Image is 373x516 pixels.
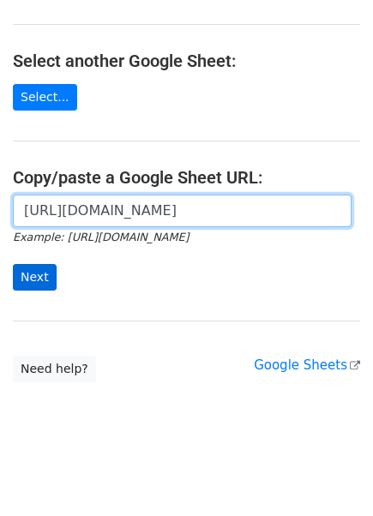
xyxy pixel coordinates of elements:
input: Paste your Google Sheet URL here [13,195,352,227]
iframe: Chat Widget [287,434,373,516]
input: Next [13,264,57,291]
a: Google Sheets [254,357,360,373]
a: Need help? [13,356,96,382]
small: Example: [URL][DOMAIN_NAME] [13,231,189,243]
h4: Select another Google Sheet: [13,51,360,71]
a: Select... [13,84,77,111]
div: Chat-widget [287,434,373,516]
h4: Copy/paste a Google Sheet URL: [13,167,360,188]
